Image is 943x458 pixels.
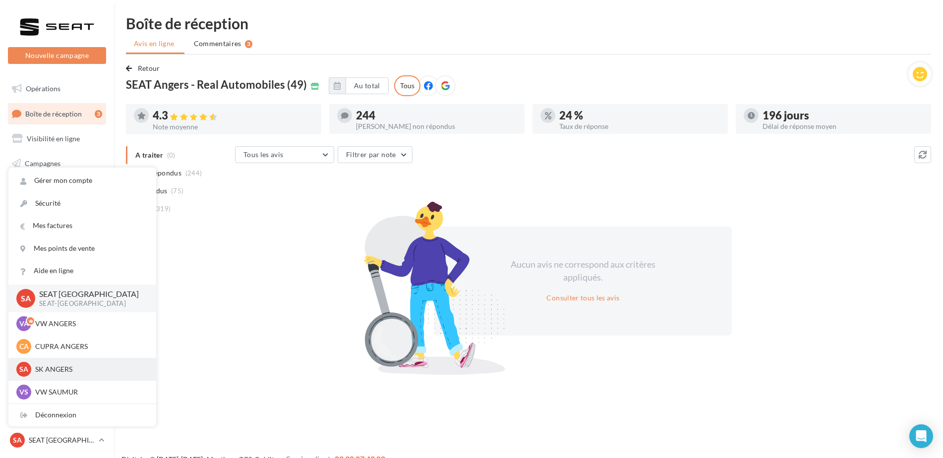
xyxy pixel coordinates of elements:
p: SEAT-[GEOGRAPHIC_DATA] [39,299,140,308]
a: SA SEAT [GEOGRAPHIC_DATA] [8,431,106,450]
div: Boîte de réception [126,16,931,31]
span: Commentaires [194,39,241,49]
div: 3 [95,110,102,118]
div: Open Intercom Messenger [909,424,933,448]
div: Tous [394,75,420,96]
a: Campagnes DataOnDemand [6,285,108,314]
button: Filtrer par note [338,146,413,163]
p: SEAT [GEOGRAPHIC_DATA] [39,288,140,300]
a: Gérer mon compte [8,170,156,192]
button: Consulter tous les avis [542,292,623,304]
a: Campagnes [6,153,108,174]
div: Note moyenne [153,123,313,130]
span: Opérations [26,84,60,93]
span: SEAT Angers - Real Automobiles (49) [126,79,307,90]
p: SK ANGERS [35,364,144,374]
a: Visibilité en ligne [6,128,108,149]
div: Taux de réponse [559,123,720,130]
a: Mes factures [8,215,156,237]
a: Contacts [6,178,108,199]
div: 24 % [559,110,720,121]
span: SA [19,364,28,374]
span: (319) [154,205,171,213]
span: VA [19,319,29,329]
div: Aucun avis ne correspond aux critères appliqués. [498,258,668,284]
div: Délai de réponse moyen [763,123,923,130]
button: Nouvelle campagne [8,47,106,64]
span: CA [19,342,29,351]
div: 4.3 [153,110,313,121]
div: 196 jours [763,110,923,121]
div: [PERSON_NAME] non répondus [356,123,517,130]
a: Aide en ligne [8,260,156,282]
span: VS [19,387,28,397]
a: Boîte de réception3 [6,103,108,124]
a: PLV et print personnalisable [6,252,108,281]
button: Au total [346,77,389,94]
span: Non répondus [135,168,181,178]
button: Retour [126,62,164,74]
span: Boîte de réception [25,109,82,117]
span: SA [13,435,22,445]
span: SA [21,292,31,304]
button: Au total [329,77,389,94]
div: 244 [356,110,517,121]
p: CUPRA ANGERS [35,342,144,351]
a: Opérations [6,78,108,99]
a: Calendrier [6,227,108,248]
p: SEAT [GEOGRAPHIC_DATA] [29,435,95,445]
button: Tous les avis [235,146,334,163]
span: Campagnes [25,159,60,168]
span: Retour [138,64,160,72]
a: Sécurité [8,192,156,215]
div: 3 [245,40,252,48]
div: Déconnexion [8,404,156,426]
p: VW SAUMUR [35,387,144,397]
p: VW ANGERS [35,319,144,329]
span: Visibilité en ligne [27,134,80,143]
span: (75) [171,187,183,195]
a: Mes points de vente [8,237,156,260]
span: Tous les avis [243,150,284,159]
span: (244) [185,169,202,177]
a: Médiathèque [6,202,108,223]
